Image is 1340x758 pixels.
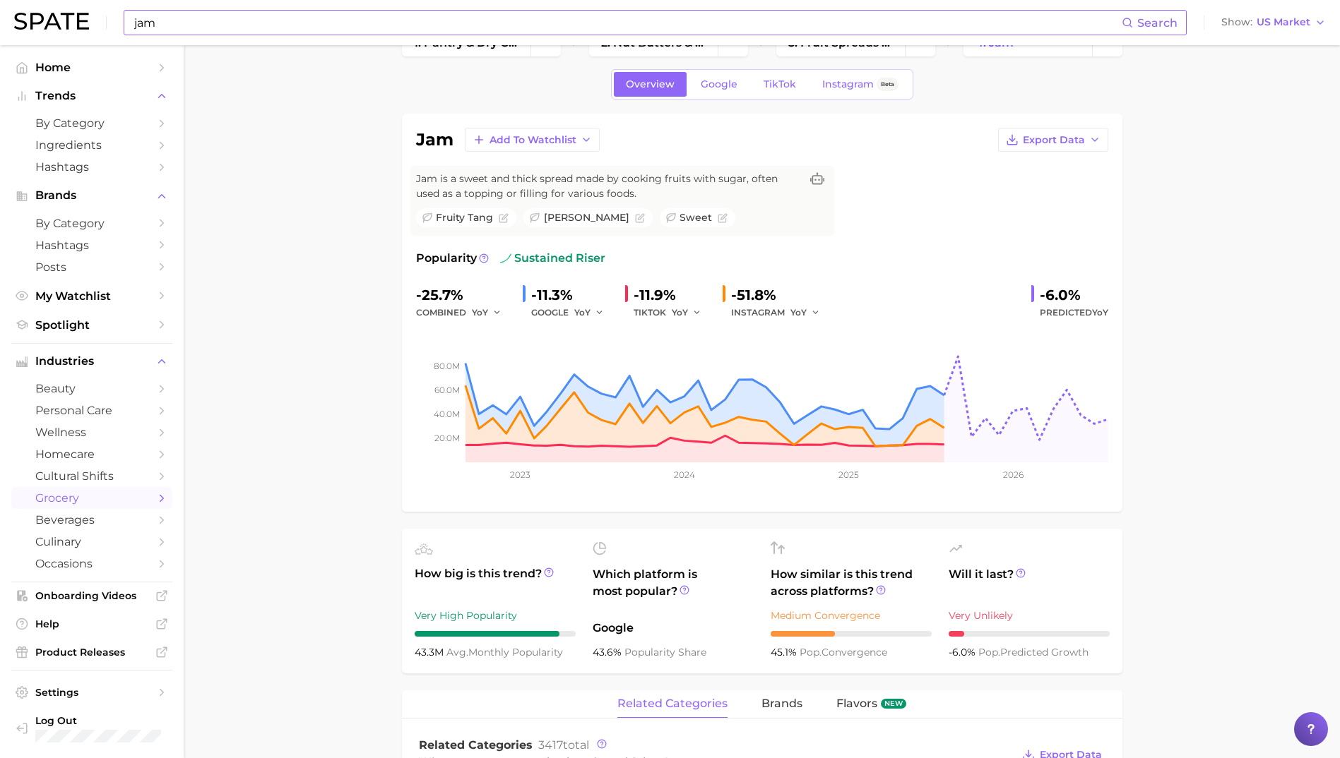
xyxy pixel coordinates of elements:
[634,284,711,306] div: -11.9%
[538,738,589,752] span: total
[35,447,148,461] span: homecare
[11,531,172,553] a: culinary
[465,128,600,152] button: Add to Watchlist
[810,72,911,97] a: InstagramBeta
[531,284,614,306] div: -11.3%
[500,250,605,267] span: sustained riser
[11,487,172,509] a: grocery
[11,613,172,634] a: Help
[415,631,576,637] div: 9 / 10
[35,160,148,174] span: Hashtags
[531,304,614,321] div: GOOGLE
[500,253,511,264] img: sustained riser
[510,469,530,480] tspan: 2023
[949,631,1110,637] div: 1 / 10
[614,72,687,97] a: Overview
[673,469,694,480] tspan: 2024
[11,112,172,134] a: by Category
[635,213,645,223] button: Flag as miscategorized or irrelevant
[11,314,172,336] a: Spotlight
[538,738,563,752] span: 3417
[11,85,172,107] button: Trends
[731,284,830,306] div: -51.8%
[790,306,807,318] span: YoY
[35,589,148,602] span: Onboarding Videos
[11,682,172,703] a: Settings
[771,566,932,600] span: How similar is this trend across platforms?
[35,217,148,230] span: by Category
[11,185,172,206] button: Brands
[680,210,712,225] span: sweet
[771,646,800,658] span: 45.1%
[11,234,172,256] a: Hashtags
[35,260,148,274] span: Posts
[822,78,874,90] span: Instagram
[626,78,675,90] span: Overview
[634,304,711,321] div: TIKTOK
[35,382,148,395] span: beauty
[11,465,172,487] a: cultural shifts
[35,618,148,630] span: Help
[764,78,796,90] span: TikTok
[718,213,728,223] button: Flag as miscategorized or irrelevant
[11,134,172,156] a: Ingredients
[415,646,446,658] span: 43.3m
[416,250,477,267] span: Popularity
[998,128,1108,152] button: Export Data
[416,131,453,148] h1: jam
[978,646,1000,658] abbr: popularity index
[1218,13,1329,32] button: ShowUS Market
[1002,469,1023,480] tspan: 2026
[11,212,172,234] a: by Category
[35,535,148,548] span: culinary
[574,304,605,321] button: YoY
[617,697,728,710] span: related categories
[672,304,702,321] button: YoY
[35,404,148,417] span: personal care
[544,210,629,225] span: [PERSON_NAME]
[419,738,533,752] span: Related Categories
[593,646,624,658] span: 43.6%
[838,469,859,480] tspan: 2025
[790,304,821,321] button: YoY
[446,646,468,658] abbr: average
[35,90,148,102] span: Trends
[35,714,218,727] span: Log Out
[35,557,148,570] span: occasions
[761,697,802,710] span: brands
[35,646,148,658] span: Product Releases
[731,304,830,321] div: INSTAGRAM
[35,189,148,202] span: Brands
[689,72,749,97] a: Google
[11,509,172,531] a: beverages
[472,306,488,318] span: YoY
[949,566,1110,600] span: Will it last?
[949,607,1110,624] div: Very Unlikely
[1023,134,1085,146] span: Export Data
[446,646,563,658] span: monthly popularity
[490,134,576,146] span: Add to Watchlist
[1221,18,1252,26] span: Show
[949,646,978,658] span: -6.0%
[11,710,172,747] a: Log out. Currently logged in with e-mail julia.buonanno@dsm-firmenich.com.
[593,566,754,613] span: Which platform is most popular?
[881,78,894,90] span: Beta
[771,607,932,624] div: Medium Convergence
[672,306,688,318] span: YoY
[574,306,591,318] span: YoY
[416,304,511,321] div: combined
[1040,284,1108,306] div: -6.0%
[11,421,172,443] a: wellness
[624,646,706,658] span: popularity share
[133,11,1122,35] input: Search here for a brand, industry, or ingredient
[35,491,148,505] span: grocery
[771,631,932,637] div: 4 / 10
[499,213,509,223] button: Flag as miscategorized or irrelevant
[416,172,800,201] span: Jam is a sweet and thick spread made by cooking fruits with sugar, often used as a topping or fil...
[11,378,172,399] a: beauty
[11,56,172,78] a: Home
[35,116,148,130] span: by Category
[35,686,148,699] span: Settings
[415,607,576,624] div: Very High Popularity
[416,284,511,306] div: -25.7%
